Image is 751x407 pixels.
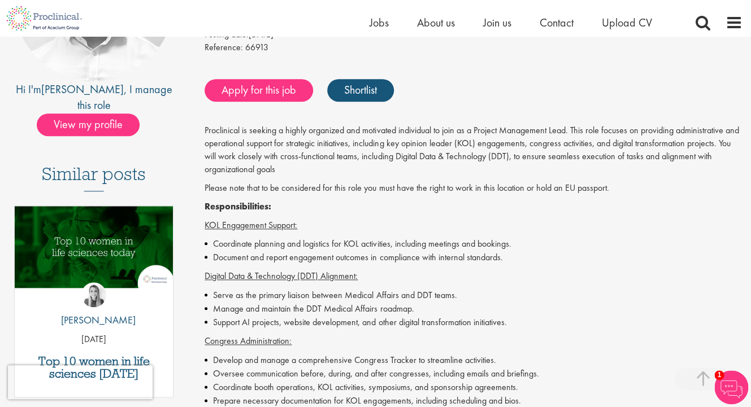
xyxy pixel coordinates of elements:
li: Develop and manage a comprehensive Congress Tracker to streamline activities. [205,353,743,367]
span: View my profile [37,113,140,136]
li: Serve as the primary liaison between Medical Affairs and DDT teams. [205,288,743,302]
iframe: reCAPTCHA [8,365,153,399]
a: Join us [483,15,511,30]
li: Oversee communication before, during, and after congresses, including emails and briefings. [205,367,743,380]
strong: Responsibilities: [205,200,271,212]
li: Coordinate planning and logistics for KOL activities, including meetings and bookings. [205,237,743,251]
p: Proclinical is seeking a highly organized and motivated individual to join as a Project Managemen... [205,124,743,176]
a: Top 10 women in life sciences [DATE] [20,355,167,380]
p: Please note that to be considered for this role you must have the right to work in this location ... [205,182,743,195]
li: Coordinate booth operations, KOL activities, symposiums, and sponsorship agreements. [205,380,743,394]
a: Jobs [370,15,389,30]
p: [DATE] [15,333,173,346]
span: Digital Data & Technology (DDT) Alignment: [205,270,358,282]
label: Reference: [205,41,243,54]
a: Link to a post [15,206,173,306]
a: Shortlist [327,79,394,102]
span: Posting date: [205,28,249,40]
a: Hannah Burke [PERSON_NAME] [53,282,136,333]
span: KOL Engagement Support: [205,219,297,231]
a: View my profile [37,116,151,130]
h3: Similar posts [42,164,146,191]
li: Support AI projects, website development, and other digital transformation initiatives. [205,316,743,329]
span: 1 [714,370,724,380]
span: Congress Administration: [205,335,292,347]
p: [PERSON_NAME] [53,313,136,327]
a: [PERSON_NAME] [41,82,124,97]
a: Apply for this job [205,79,313,102]
span: 66913 [245,41,268,53]
a: About us [417,15,455,30]
li: Document and report engagement outcomes in compliance with internal standards. [205,251,743,264]
div: Hi I'm , I manage this role [8,81,179,113]
li: Manage and maintain the DDT Medical Affairs roadmap. [205,302,743,316]
a: Contact [540,15,574,30]
img: Top 10 women in life sciences today [15,206,173,288]
img: Chatbot [714,370,748,404]
a: Upload CV [602,15,652,30]
img: Hannah Burke [81,282,106,307]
